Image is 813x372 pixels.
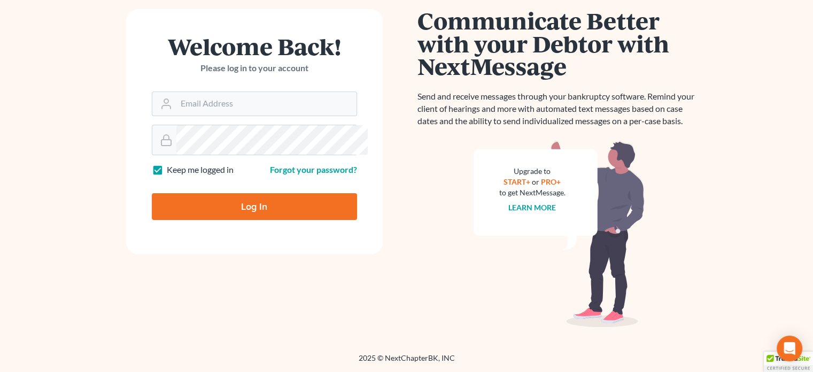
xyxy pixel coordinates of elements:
input: Log In [152,193,357,220]
label: Keep me logged in [167,164,234,176]
p: Please log in to your account [152,62,357,74]
div: 2025 © NextChapterBK, INC [102,353,711,372]
a: PRO+ [541,177,561,186]
div: Open Intercom Messenger [777,336,802,361]
img: nextmessage_bg-59042aed3d76b12b5cd301f8e5b87938c9018125f34e5fa2b7a6b67550977c72.svg [474,140,645,328]
a: START+ [504,177,530,186]
div: to get NextMessage. [499,187,566,198]
a: Learn more [508,203,556,212]
a: Forgot your password? [270,164,357,174]
h1: Communicate Better with your Debtor with NextMessage [417,9,701,78]
div: Upgrade to [499,166,566,177]
div: TrustedSite Certified [764,352,813,372]
span: or [532,177,539,186]
input: Email Address [176,92,357,116]
h1: Welcome Back! [152,35,357,58]
p: Send and receive messages through your bankruptcy software. Remind your client of hearings and mo... [417,90,701,127]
